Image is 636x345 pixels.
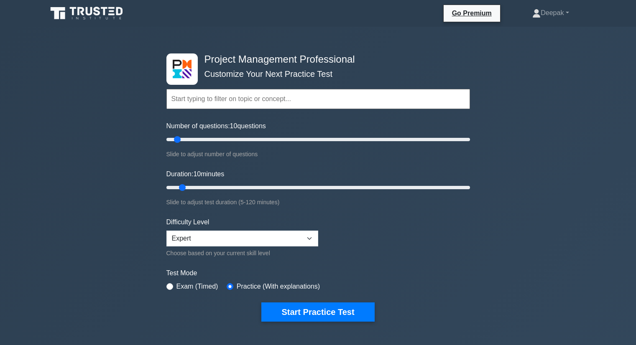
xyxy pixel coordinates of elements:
span: 10 [230,122,238,129]
label: Test Mode [166,268,470,278]
input: Start typing to filter on topic or concept... [166,89,470,109]
label: Duration: minutes [166,169,225,179]
div: Slide to adjust test duration (5-120 minutes) [166,197,470,207]
div: Choose based on your current skill level [166,248,318,258]
label: Number of questions: questions [166,121,266,131]
label: Exam (Timed) [176,282,218,292]
label: Practice (With explanations) [237,282,320,292]
label: Difficulty Level [166,217,209,227]
div: Slide to adjust number of questions [166,149,470,159]
h4: Project Management Professional [201,53,429,66]
button: Start Practice Test [261,302,374,322]
a: Go Premium [447,8,497,18]
span: 10 [193,170,201,178]
a: Deepak [512,5,589,21]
